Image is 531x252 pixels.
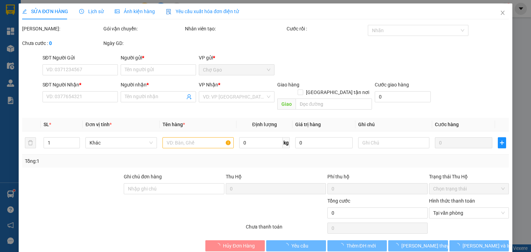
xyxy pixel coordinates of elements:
[455,243,463,248] span: loading
[90,138,152,148] span: Khác
[493,3,512,23] button: Close
[401,242,457,250] span: [PERSON_NAME] thay đổi
[346,242,375,250] span: Thêm ĐH mới
[3,38,8,43] span: environment
[277,99,295,110] span: Giao
[166,9,171,15] img: icon
[500,10,505,16] span: close
[85,122,111,127] span: Đơn vị tính
[79,9,84,14] span: clock-circle
[327,198,350,204] span: Tổng cước
[25,157,205,165] div: Tổng: 1
[43,81,118,88] div: SĐT Người Nhận
[205,240,265,251] button: Hủy Đơn Hàng
[283,137,290,148] span: kg
[291,242,308,250] span: Yêu cầu
[449,240,509,251] button: [PERSON_NAME] và In
[121,54,196,62] div: Người gửi
[375,91,431,102] input: Cước giao hàng
[3,46,46,74] b: [GEOGRAPHIC_DATA],Huyện [GEOGRAPHIC_DATA]
[203,65,270,75] span: Chợ Gạo
[43,54,118,62] div: SĐT Người Gửi
[48,29,92,52] li: VP [GEOGRAPHIC_DATA]
[245,223,326,235] div: Chưa thanh toán
[375,82,409,87] label: Cước giao hàng
[79,9,104,14] span: Lịch sử
[103,39,183,47] div: Ngày GD:
[103,25,183,32] div: Gói vận chuyển:
[394,243,401,248] span: loading
[327,173,428,183] div: Phí thu hộ
[115,9,120,14] span: picture
[162,137,234,148] input: VD: Bàn, Ghế
[115,9,155,14] span: Ảnh kiện hàng
[124,174,162,179] label: Ghi chú đơn hàng
[25,137,36,148] button: delete
[49,40,52,46] b: 0
[185,25,285,32] div: Nhân viên tạo:
[124,183,224,194] input: Ghi chú đơn hàng
[433,208,505,218] span: Tại văn phòng
[287,25,366,32] div: Cước rồi :
[435,137,492,148] input: 0
[358,137,429,148] input: Ghi Chú
[22,25,102,32] div: [PERSON_NAME]:
[284,243,291,248] span: loading
[215,243,223,248] span: loading
[225,174,241,179] span: Thu Hộ
[22,9,27,14] span: edit
[223,242,255,250] span: Hủy Đơn Hàng
[435,122,459,127] span: Cước hàng
[338,243,346,248] span: loading
[498,137,506,148] button: plus
[166,9,239,14] span: Yêu cầu xuất hóa đơn điện tử
[433,184,505,194] span: Chọn trạng thái
[199,82,218,87] span: VP Nhận
[3,29,48,37] li: VP Chợ Gạo
[327,240,387,251] button: Thêm ĐH mới
[199,54,274,62] div: VP gửi
[252,122,277,127] span: Định lượng
[429,198,475,204] label: Hình thức thanh toán
[186,94,192,100] span: user-add
[429,173,509,180] div: Trạng thái Thu Hộ
[121,81,196,88] div: Người nhận
[162,122,185,127] span: Tên hàng
[277,82,299,87] span: Giao hàng
[295,122,321,127] span: Giá trị hàng
[355,118,432,131] th: Ghi chú
[22,9,68,14] span: SỬA ĐƠN HÀNG
[498,140,506,146] span: plus
[44,122,49,127] span: SL
[295,99,372,110] input: Dọc đường
[22,39,102,47] div: Chưa cước :
[266,240,326,251] button: Yêu cầu
[388,240,448,251] button: [PERSON_NAME] thay đổi
[463,242,511,250] span: [PERSON_NAME] và In
[3,3,100,17] li: Tân Lập Thành
[303,88,372,96] span: [GEOGRAPHIC_DATA] tận nơi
